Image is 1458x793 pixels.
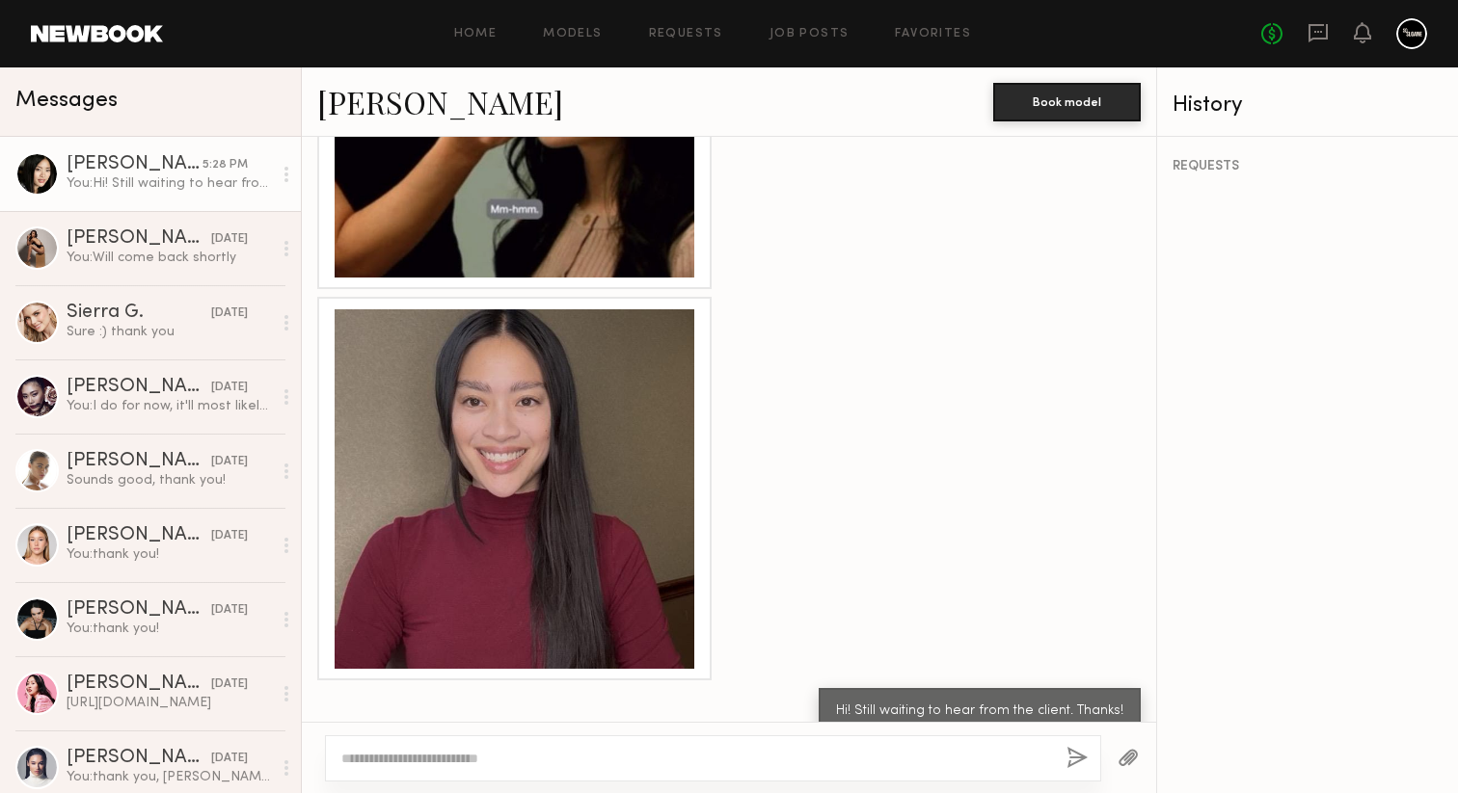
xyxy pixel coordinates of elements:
div: You: I do for now, it'll most likely be the 23rd or 24th. Just waiting on final confirmation of w... [67,397,272,415]
a: Models [543,28,602,40]
div: [DATE] [211,601,248,620]
div: [PERSON_NAME] [67,378,211,397]
div: [PERSON_NAME] [67,229,211,249]
a: Job Posts [769,28,850,40]
div: Sure :) thank you [67,323,272,341]
div: You: thank you, [PERSON_NAME]! I will get back to you asap [67,768,272,786]
div: History [1173,94,1443,117]
div: [URL][DOMAIN_NAME] [67,694,272,712]
div: [PERSON_NAME] [67,600,211,620]
div: You: thank you! [67,620,272,638]
div: Hi! Still waiting to hear from the client. Thanks! [836,700,1123,723]
div: [DATE] [211,453,248,471]
div: REQUESTS [1173,160,1443,173]
div: You: Hi! Still waiting to hear from the client. Thanks! [67,174,272,193]
div: [PERSON_NAME] [67,155,202,174]
div: Sierra G. [67,304,211,323]
span: Messages [15,90,118,112]
div: [DATE] [211,527,248,545]
div: [PERSON_NAME] [67,749,211,768]
div: [DATE] [211,230,248,249]
a: Favorites [895,28,971,40]
div: You: Will come back shortly [67,249,272,267]
div: [DATE] [211,675,248,694]
div: [PERSON_NAME] [67,452,211,471]
a: Requests [649,28,723,40]
div: [DATE] [211,750,248,768]
button: Book model [993,83,1141,121]
div: You: thank you! [67,545,272,564]
a: Book model [993,93,1141,109]
div: [PERSON_NAME] [67,674,211,694]
div: Sounds good, thank you! [67,471,272,489]
div: [DATE] [211,304,248,323]
div: [PERSON_NAME] [67,526,211,545]
div: [DATE] [211,379,248,397]
a: [PERSON_NAME] [317,81,563,122]
a: Home [454,28,498,40]
div: 5:28 PM [202,156,248,174]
